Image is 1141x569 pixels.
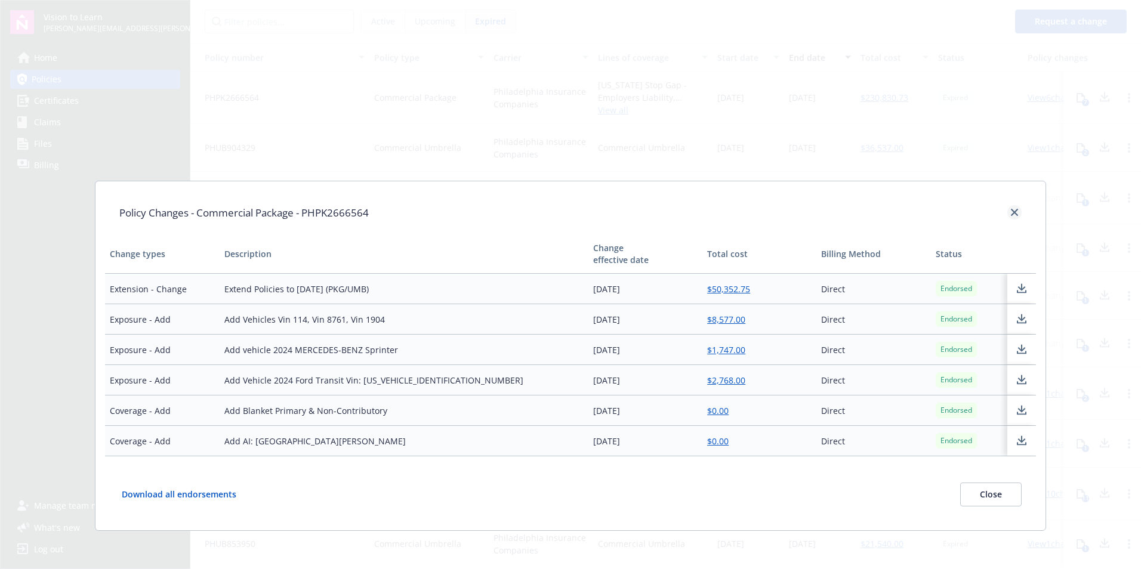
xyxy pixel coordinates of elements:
th: Total cost [702,235,816,274]
td: Direct [816,426,930,456]
a: $8,577.00 [707,314,745,325]
td: Direct [816,304,930,335]
th: Change types [105,235,219,274]
a: $1,747.00 [707,344,745,355]
td: [DATE] [588,304,702,335]
td: Direct [816,395,930,426]
button: Close [960,483,1022,506]
td: Direct [816,335,930,365]
th: Status [931,235,1007,274]
th: Billing Method [816,235,930,274]
td: [DATE] [588,395,702,426]
td: [DATE] [588,335,702,365]
td: Coverage - Add [105,395,219,426]
td: Extend Policies to [DATE] (PKG/UMB) [220,274,588,304]
td: [DATE] [588,426,702,456]
a: $50,352.75 [707,283,750,295]
td: Extension - Change [105,274,219,304]
span: Endorsed [940,375,972,385]
td: Add Vehicles Vin 114, Vin 8761, Vin 1904 [220,304,588,335]
td: Direct [816,365,930,395]
th: Description [220,235,588,274]
td: Add AI: [GEOGRAPHIC_DATA][PERSON_NAME] [220,426,588,456]
a: $0.00 [707,405,729,416]
a: $2,768.00 [707,375,745,386]
a: $0.00 [707,435,729,447]
td: Coverage - Add [105,426,219,456]
td: Add Vehicle 2024 Ford Transit Vin: [US_VEHICLE_IDENTIFICATION_NUMBER] [220,365,588,395]
td: [DATE] [588,365,702,395]
h1: Policy Changes - Commercial Package - PHPK2666564 [119,205,369,221]
th: Change [588,235,702,274]
span: Endorsed [940,405,972,416]
button: Download all endorsements [119,483,255,506]
span: Endorsed [940,344,972,355]
span: Endorsed [940,435,972,446]
td: Exposure - Add [105,335,219,365]
td: Direct [816,274,930,304]
div: effective date [593,254,698,266]
td: Add vehicle 2024 MERCEDES-BENZ Sprinter [220,335,588,365]
span: Endorsed [940,314,972,324]
a: close [1007,205,1022,219]
td: Exposure - Add [105,365,219,395]
span: Endorsed [940,283,972,294]
td: [DATE] [588,274,702,304]
td: Exposure - Add [105,304,219,335]
td: Add Blanket Primary & Non-Contributory [220,395,588,426]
